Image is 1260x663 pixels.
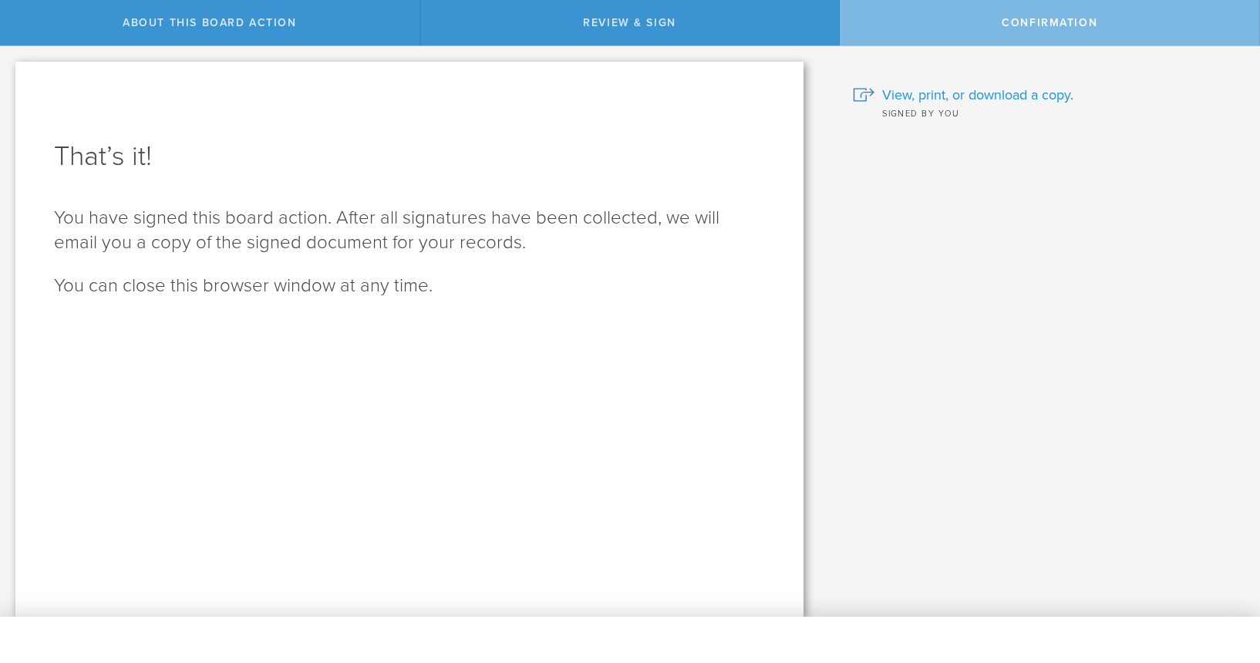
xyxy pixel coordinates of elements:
span: Review & Sign [583,16,676,29]
span: About this Board Action [123,16,296,29]
iframe: Chat Widget [1183,543,1260,617]
span: View, print, or download a copy. [882,85,1073,105]
p: You have signed this board action. After all signatures have been collected, we will email you a ... [54,206,765,255]
span: Confirmation [1002,16,1097,29]
h1: That’s it! [54,138,765,175]
div: Signed by you [853,105,1237,120]
p: You can close this browser window at any time. [54,274,765,298]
